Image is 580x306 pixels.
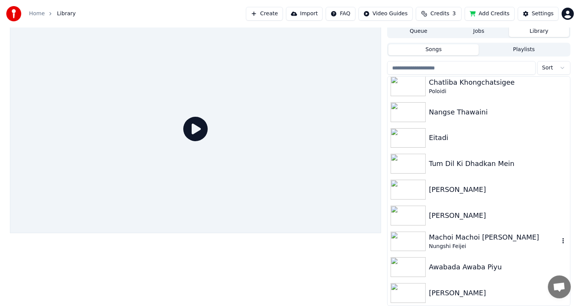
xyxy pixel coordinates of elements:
[429,184,567,195] div: [PERSON_NAME]
[465,7,515,21] button: Add Credits
[449,26,509,37] button: Jobs
[29,10,76,18] nav: breadcrumb
[429,132,567,143] div: Eitadi
[388,44,479,55] button: Songs
[429,77,567,88] div: Chatliba Khongchatsigee
[359,7,413,21] button: Video Guides
[29,10,45,18] a: Home
[429,288,567,298] div: [PERSON_NAME]
[430,10,449,18] span: Credits
[509,26,569,37] button: Library
[326,7,355,21] button: FAQ
[6,6,21,21] img: youka
[532,10,554,18] div: Settings
[429,262,567,272] div: Awabada Awaba Piyu
[388,26,449,37] button: Queue
[542,64,553,72] span: Sort
[429,88,567,95] div: Poloidi
[429,158,567,169] div: Tum Dil Ki Dhadkan Mein
[518,7,559,21] button: Settings
[246,7,283,21] button: Create
[429,107,567,118] div: Nangse Thawaini
[548,275,571,298] div: Open chat
[479,44,569,55] button: Playlists
[429,243,559,250] div: Nungshi Feijei
[452,10,456,18] span: 3
[57,10,76,18] span: Library
[429,232,559,243] div: Machoi Machoi [PERSON_NAME]
[429,210,567,221] div: [PERSON_NAME]
[416,7,462,21] button: Credits3
[286,7,323,21] button: Import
